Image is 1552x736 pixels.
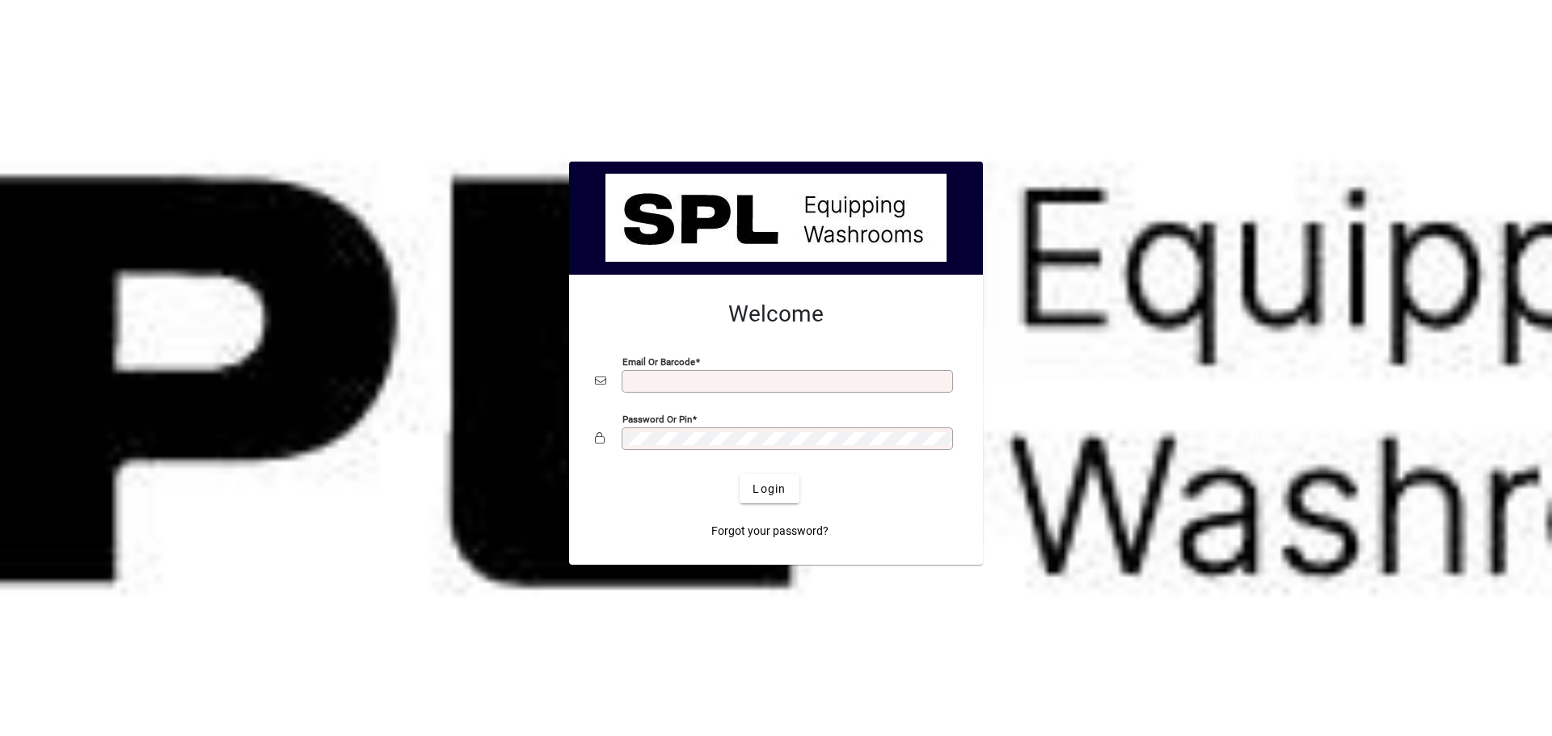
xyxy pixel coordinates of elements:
button: Login [740,474,799,503]
a: Forgot your password? [705,516,835,545]
mat-label: Password or Pin [622,414,692,425]
h2: Welcome [595,301,957,328]
mat-label: Email or Barcode [622,356,695,368]
span: Forgot your password? [711,523,829,540]
span: Login [753,481,786,498]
